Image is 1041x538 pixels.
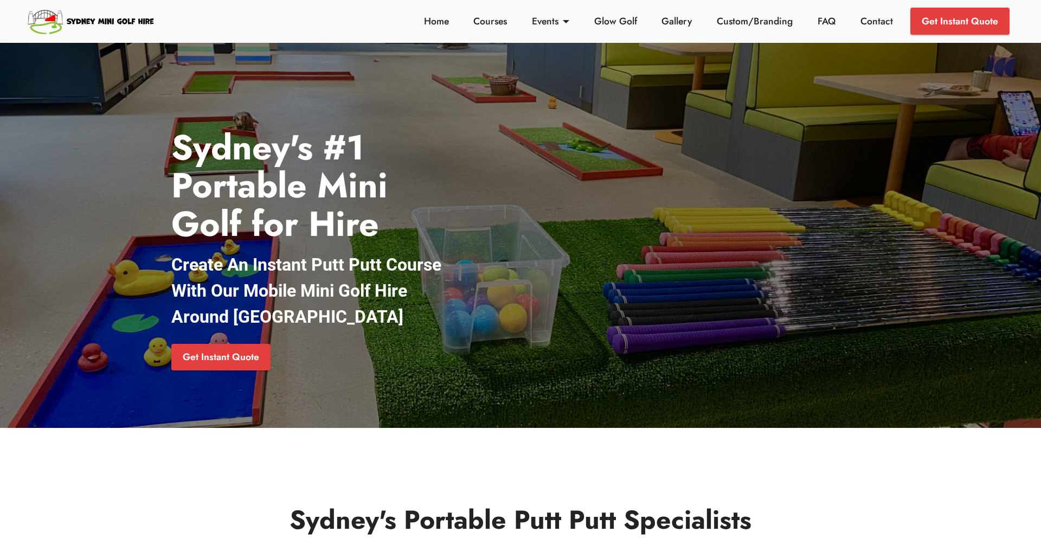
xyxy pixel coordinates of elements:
a: FAQ [815,14,839,28]
a: Gallery [659,14,695,28]
a: Glow Golf [591,14,640,28]
a: Home [421,14,452,28]
a: Contact [857,14,896,28]
img: Sydney Mini Golf Hire [26,5,157,37]
strong: Create An Instant Putt Putt Course With Our Mobile Mini Golf Hire Around [GEOGRAPHIC_DATA] [171,254,441,327]
strong: Sydney's #1 Portable Mini Golf for Hire [171,123,388,249]
a: Events [529,14,573,28]
a: Get Instant Quote [910,8,1010,35]
a: Custom/Branding [714,14,796,28]
a: Courses [471,14,510,28]
a: Get Instant Quote [171,344,271,371]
